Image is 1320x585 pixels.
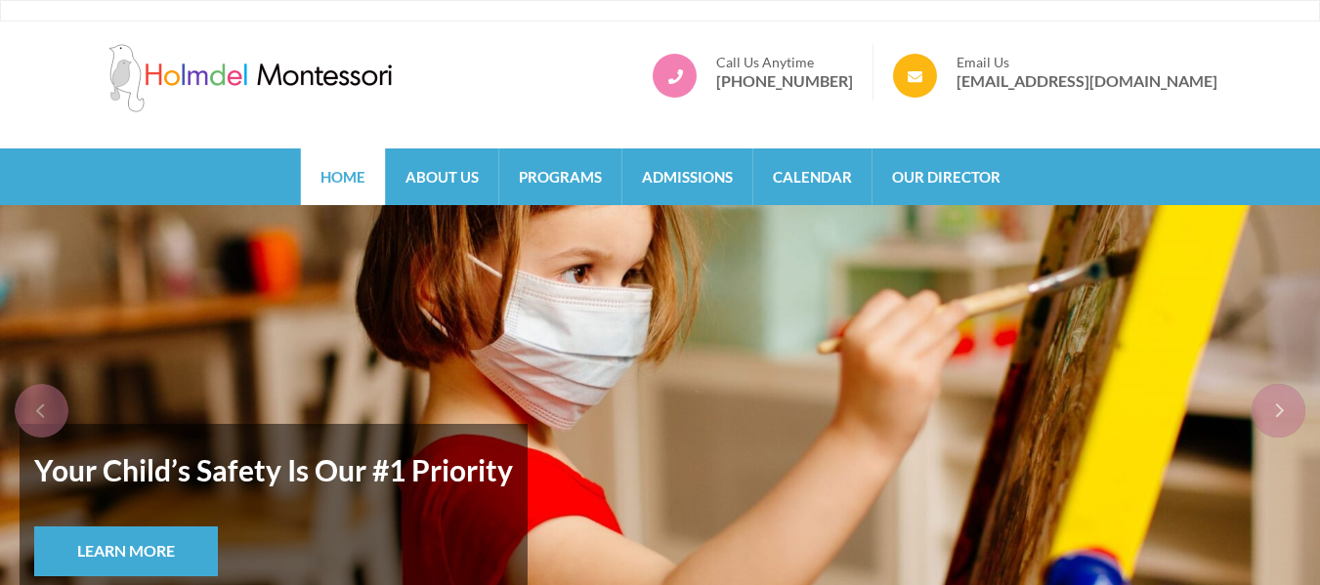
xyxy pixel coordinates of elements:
[873,148,1020,205] a: Our Director
[386,148,498,205] a: About Us
[957,71,1217,91] a: [EMAIL_ADDRESS][DOMAIN_NAME]
[1252,384,1305,438] div: next
[622,148,752,205] a: Admissions
[716,54,853,71] span: Call Us Anytime
[716,71,853,91] a: [PHONE_NUMBER]
[301,148,385,205] a: Home
[34,526,218,576] a: Learn More
[104,44,397,112] img: Holmdel Montessori School
[34,439,513,501] strong: Your Child’s Safety Is Our #1 Priority
[753,148,872,205] a: Calendar
[957,54,1217,71] span: Email Us
[15,384,68,438] div: prev
[499,148,621,205] a: Programs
